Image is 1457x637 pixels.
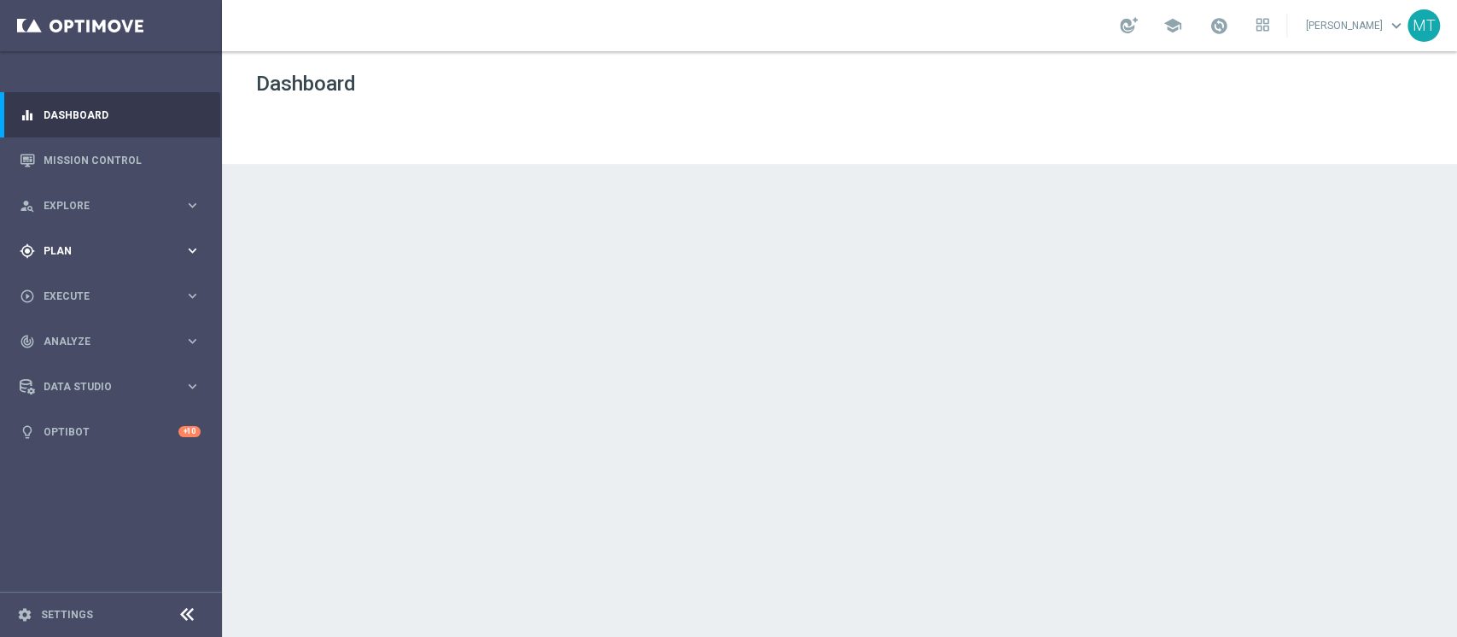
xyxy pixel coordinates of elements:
span: Plan [44,246,184,256]
span: Execute [44,291,184,301]
button: Mission Control [19,154,201,167]
i: keyboard_arrow_right [184,197,201,213]
div: Data Studio [20,379,184,394]
button: Data Studio keyboard_arrow_right [19,380,201,394]
i: lightbulb [20,424,35,440]
div: Explore [20,198,184,213]
i: gps_fixed [20,243,35,259]
a: [PERSON_NAME]keyboard_arrow_down [1304,13,1407,38]
span: Data Studio [44,382,184,392]
button: gps_fixed Plan keyboard_arrow_right [19,244,201,258]
a: Dashboard [44,92,201,137]
div: Execute [20,289,184,304]
i: equalizer [20,108,35,123]
div: Plan [20,243,184,259]
button: track_changes Analyze keyboard_arrow_right [19,335,201,348]
div: MT [1407,9,1440,42]
div: Optibot [20,409,201,454]
button: lightbulb Optibot +10 [19,425,201,439]
div: +10 [178,426,201,437]
i: keyboard_arrow_right [184,333,201,349]
i: settings [17,607,32,622]
span: Explore [44,201,184,211]
a: Settings [41,610,93,620]
i: keyboard_arrow_right [184,243,201,259]
span: keyboard_arrow_down [1387,16,1406,35]
i: track_changes [20,334,35,349]
a: Optibot [44,409,178,454]
button: equalizer Dashboard [19,108,201,122]
span: school [1163,16,1182,35]
span: Analyze [44,336,184,347]
i: person_search [20,198,35,213]
div: Mission Control [20,137,201,183]
i: play_circle_outline [20,289,35,304]
div: Dashboard [20,92,201,137]
button: play_circle_outline Execute keyboard_arrow_right [19,289,201,303]
div: Analyze [20,334,184,349]
a: Mission Control [44,137,201,183]
i: keyboard_arrow_right [184,378,201,394]
i: keyboard_arrow_right [184,288,201,304]
button: person_search Explore keyboard_arrow_right [19,199,201,213]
